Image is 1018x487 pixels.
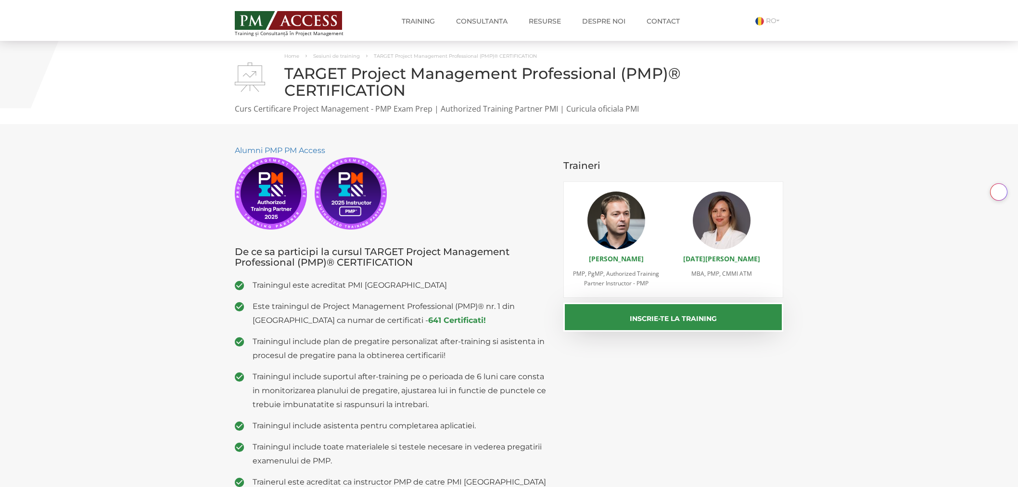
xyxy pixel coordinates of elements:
[235,63,265,92] img: TARGET Project Management Professional (PMP)® CERTIFICATION
[374,53,537,59] span: TARGET Project Management Professional (PMP)® CERTIFICATION
[235,103,783,115] p: Curs Certificare Project Management - PMP Exam Prep | Authorized Training Partner PMI | Curicula ...
[253,419,549,433] span: Trainingul include asistenta pentru completarea aplicatiei.
[563,160,784,171] h3: Traineri
[589,254,644,263] a: [PERSON_NAME]
[313,53,360,59] a: Sesiuni de training
[639,12,687,31] a: Contact
[253,334,549,362] span: Trainingul include plan de pregatire personalizat after-training si asistenta in procesul de preg...
[394,12,442,31] a: Training
[683,254,760,263] a: [DATE][PERSON_NAME]
[691,269,752,278] span: MBA, PMP, CMMI ATM
[755,17,764,26] img: Romana
[563,303,784,332] button: Inscrie-te la training
[575,12,633,31] a: Despre noi
[573,269,659,287] span: PMP, PgMP, Authorized Training Partner Instructor - PMP
[235,8,361,36] a: Training și Consultanță în Project Management
[235,31,361,36] span: Training și Consultanță în Project Management
[449,12,515,31] a: Consultanta
[235,246,549,268] h3: De ce sa participi la cursul TARGET Project Management Professional (PMP)® CERTIFICATION
[522,12,568,31] a: Resurse
[284,53,299,59] a: Home
[755,16,783,25] a: RO
[428,316,486,325] a: 641 Certificati!
[253,299,549,327] span: Este trainingul de Project Management Professional (PMP)® nr. 1 din [GEOGRAPHIC_DATA] ca numar de...
[253,370,549,411] span: Trainingul include suportul after-training pe o perioada de 6 luni care consta in monitorizarea p...
[253,440,549,468] span: Trainingul include toate materialele si testele necesare in vederea pregatirii examenului de PMP.
[235,146,325,155] a: Alumni PMP PM Access
[235,11,342,30] img: PM ACCESS - Echipa traineri si consultanti certificati PMP: Narciss Popescu, Mihai Olaru, Monica ...
[235,65,783,99] h1: TARGET Project Management Professional (PMP)® CERTIFICATION
[253,278,549,292] span: Trainingul este acreditat PMI [GEOGRAPHIC_DATA]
